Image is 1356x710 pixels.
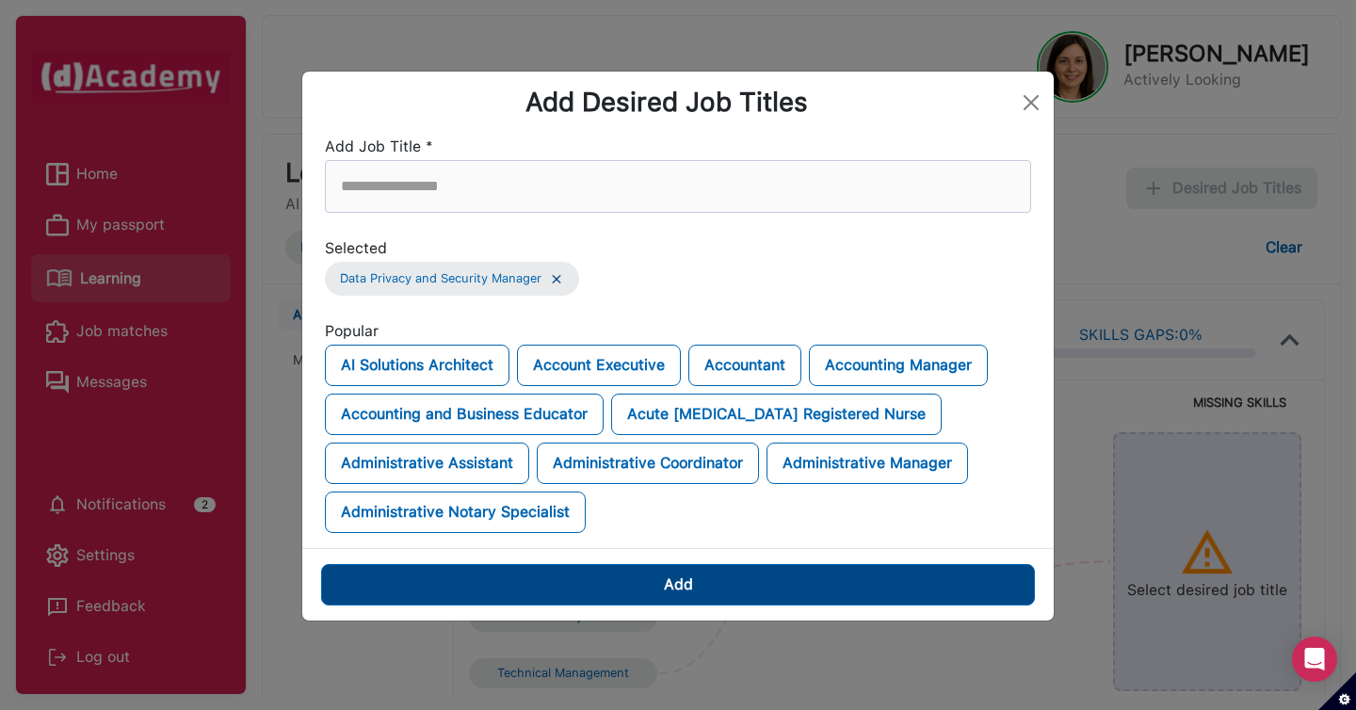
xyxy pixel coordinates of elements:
[325,318,379,345] label: Popular
[325,492,586,533] button: Administrative Notary Specialist
[688,345,801,386] button: Accountant
[767,443,968,484] button: Administrative Manager
[549,271,564,287] img: ...
[325,345,509,386] button: AI Solutions Architect
[325,134,433,160] label: Add Job Title *
[317,87,1016,119] div: Add Desired Job Titles
[1318,672,1356,710] button: Set cookie preferences
[611,394,942,435] button: Acute [MEDICAL_DATA] Registered Nurse
[517,345,681,386] button: Account Executive
[809,345,988,386] button: Accounting Manager
[325,262,579,296] button: Data Privacy and Security Manager...
[537,443,759,484] button: Administrative Coordinator
[321,564,1035,605] button: Add
[325,443,529,484] button: Administrative Assistant
[325,394,604,435] button: Accounting and Business Educator
[1292,637,1337,682] div: Open Intercom Messenger
[325,235,387,262] label: Selected
[1016,88,1046,118] button: Close
[664,572,693,598] div: Add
